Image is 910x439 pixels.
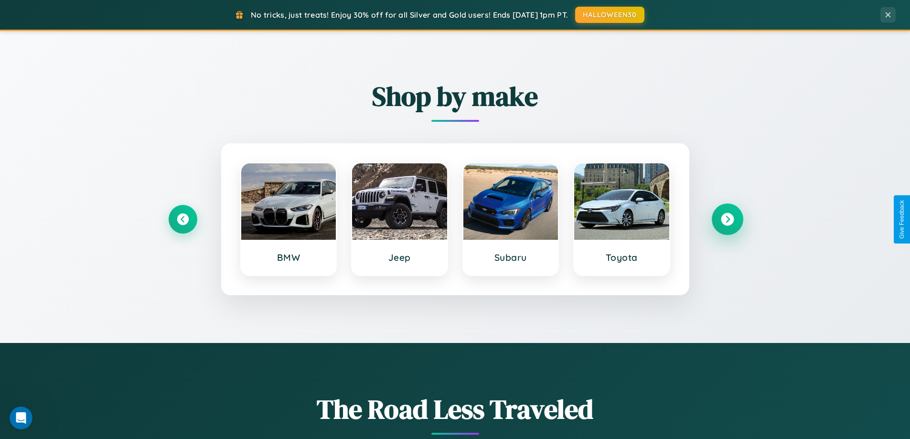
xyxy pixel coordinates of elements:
h3: Subaru [473,252,549,263]
h3: BMW [251,252,327,263]
h3: Jeep [362,252,438,263]
h1: The Road Less Traveled [169,391,742,428]
iframe: Intercom live chat [10,407,32,429]
h2: Shop by make [169,78,742,115]
div: Give Feedback [899,200,905,239]
button: HALLOWEEN30 [575,7,644,23]
h3: Toyota [584,252,660,263]
span: No tricks, just treats! Enjoy 30% off for all Silver and Gold users! Ends [DATE] 1pm PT. [251,10,568,20]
